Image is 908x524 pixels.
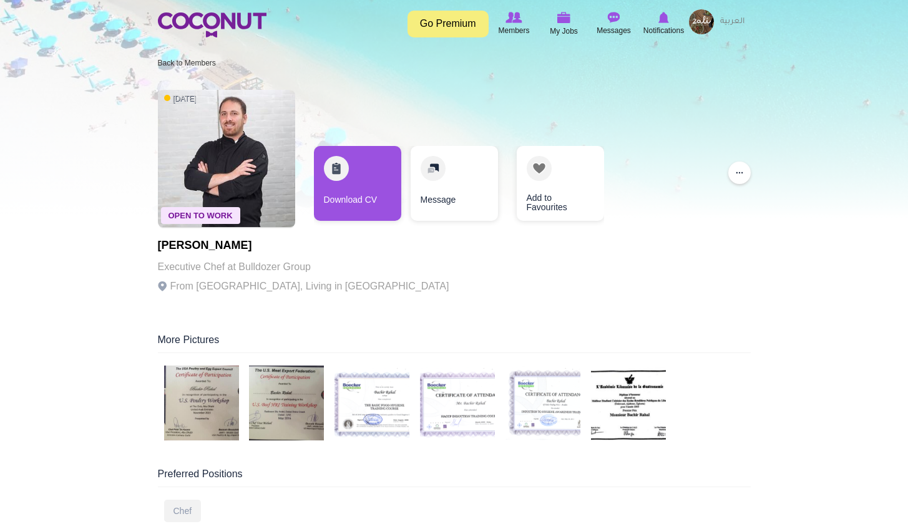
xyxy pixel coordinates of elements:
[408,11,489,37] a: Go Premium
[314,146,401,227] div: 1 / 3
[158,59,216,67] a: Back to Members
[589,9,639,38] a: Messages Messages
[539,9,589,39] a: My Jobs My Jobs
[608,12,620,23] img: Messages
[161,207,240,224] span: Open To Work
[411,146,498,227] div: 2 / 3
[411,146,498,221] a: Message
[164,94,197,104] span: [DATE]
[314,146,401,221] a: Download CV
[158,333,751,353] div: More Pictures
[507,146,595,227] div: 3 / 3
[158,240,449,252] h1: [PERSON_NAME]
[557,12,571,23] img: My Jobs
[517,146,604,221] a: Add to Favourites
[597,24,631,37] span: Messages
[639,9,689,38] a: Notifications Notifications
[498,24,529,37] span: Members
[164,500,202,522] div: Chef
[643,24,684,37] span: Notifications
[158,467,751,487] div: Preferred Positions
[658,12,669,23] img: Notifications
[714,9,751,34] a: العربية
[158,258,449,276] p: Executive Chef at Bulldozer Group
[158,12,266,37] img: Home
[550,25,578,37] span: My Jobs
[489,9,539,38] a: Browse Members Members
[158,278,449,295] p: From [GEOGRAPHIC_DATA], Living in [GEOGRAPHIC_DATA]
[728,162,751,184] button: ...
[505,12,522,23] img: Browse Members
